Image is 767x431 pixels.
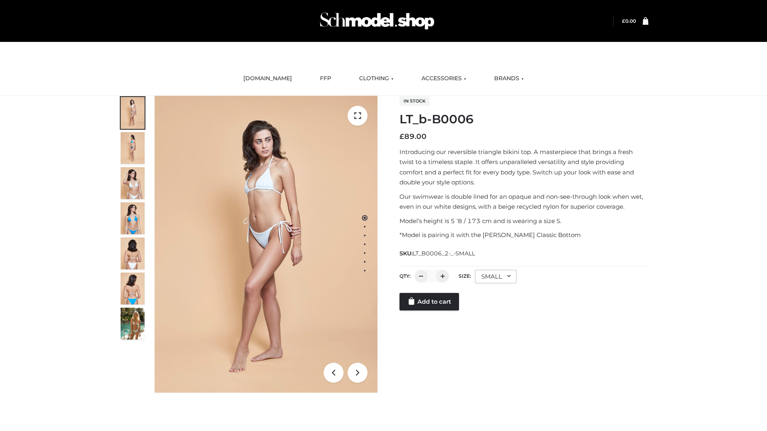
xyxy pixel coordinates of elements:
img: ArielClassicBikiniTop_CloudNine_AzureSky_OW114ECO_1 [155,96,378,393]
img: ArielClassicBikiniTop_CloudNine_AzureSky_OW114ECO_1-scaled.jpg [121,97,145,129]
img: ArielClassicBikiniTop_CloudNine_AzureSky_OW114ECO_7-scaled.jpg [121,237,145,269]
a: Add to cart [399,293,459,310]
img: Arieltop_CloudNine_AzureSky2.jpg [121,308,145,340]
a: ACCESSORIES [415,70,472,87]
span: £ [399,132,404,141]
a: [DOMAIN_NAME] [237,70,298,87]
img: ArielClassicBikiniTop_CloudNine_AzureSky_OW114ECO_8-scaled.jpg [121,273,145,304]
img: ArielClassicBikiniTop_CloudNine_AzureSky_OW114ECO_2-scaled.jpg [121,132,145,164]
label: QTY: [399,273,411,279]
bdi: 0.00 [622,18,636,24]
h1: LT_b-B0006 [399,112,648,127]
a: CLOTHING [353,70,399,87]
img: ArielClassicBikiniTop_CloudNine_AzureSky_OW114ECO_4-scaled.jpg [121,202,145,234]
span: SKU: [399,249,476,258]
img: Schmodel Admin 964 [317,5,437,37]
p: *Model is pairing it with the [PERSON_NAME] Classic Bottom [399,230,648,240]
a: FFP [314,70,337,87]
p: Introducing our reversible triangle bikini top. A masterpiece that brings a fresh twist to a time... [399,147,648,188]
bdi: 89.00 [399,132,427,141]
span: £ [622,18,625,24]
span: In stock [399,96,429,106]
p: Model’s height is 5 ‘8 / 173 cm and is wearing a size S. [399,216,648,226]
label: Size: [459,273,471,279]
a: BRANDS [488,70,530,87]
p: Our swimwear is double lined for an opaque and non-see-through look when wet, even in our white d... [399,192,648,212]
a: £0.00 [622,18,636,24]
img: ArielClassicBikiniTop_CloudNine_AzureSky_OW114ECO_3-scaled.jpg [121,167,145,199]
span: LT_B0006_2-_-SMALL [413,250,475,257]
div: SMALL [475,270,517,283]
